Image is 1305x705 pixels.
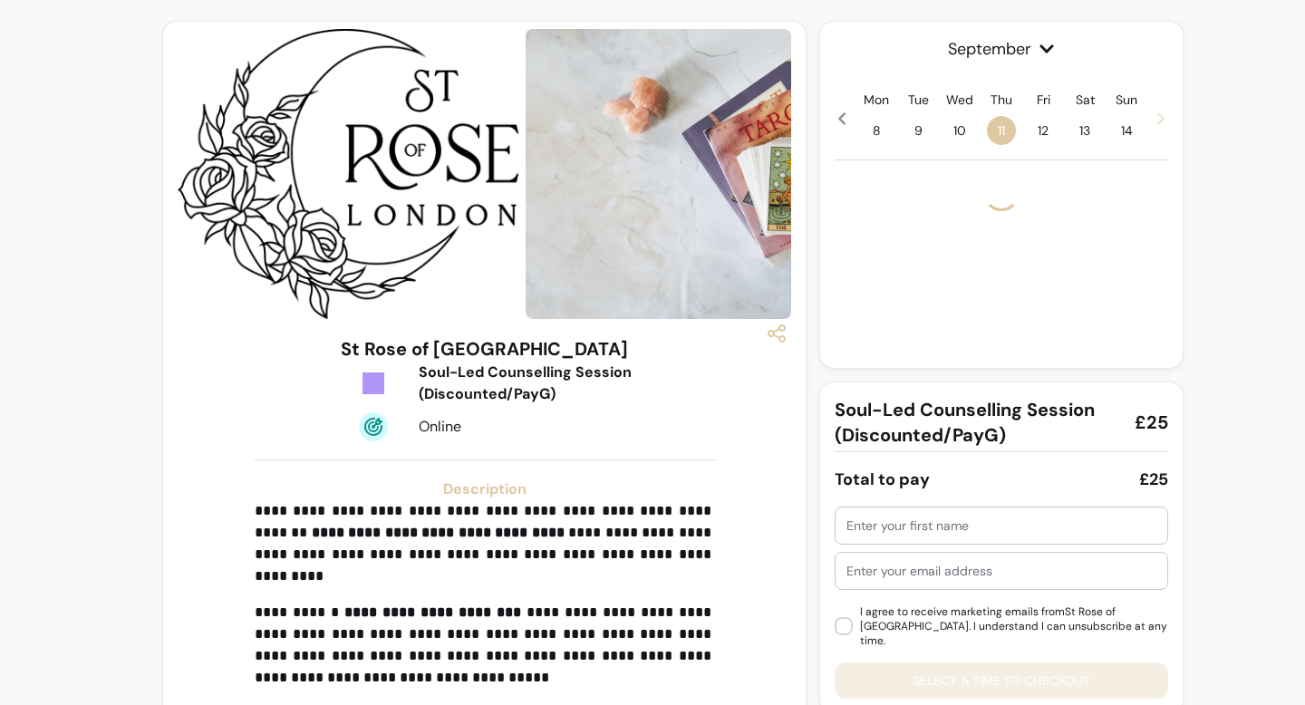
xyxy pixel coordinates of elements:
span: £25 [1135,410,1168,435]
img: https://d22cr2pskkweo8.cloudfront.net/669a1306-0819-456b-a5cd-c5eac6ff66fc [178,29,518,319]
img: https://d22cr2pskkweo8.cloudfront.net/1e43e92e-bd68-4d93-8de9-fad1edced92e [526,29,961,319]
span: 9 [904,116,933,145]
input: Enter your email address [846,562,1156,580]
span: 13 [1070,116,1099,145]
div: £25 [1139,467,1168,492]
span: 10 [945,116,974,145]
p: Tue [908,91,929,109]
p: Mon [864,91,889,109]
span: September [835,36,1168,62]
p: Wed [946,91,973,109]
div: Loading [983,175,1020,211]
img: Tickets Icon [359,369,388,398]
p: Sun [1116,91,1137,109]
div: Soul-Led Counselling Session (Discounted/PayG) [419,362,633,405]
h3: St Rose of [GEOGRAPHIC_DATA] [341,336,628,362]
span: 11 [987,116,1016,145]
h3: Description [255,478,715,500]
p: Fri [1037,91,1050,109]
span: 8 [862,116,891,145]
span: Soul-Led Counselling Session (Discounted/PayG) [835,397,1120,448]
div: Total to pay [835,467,930,492]
p: Sat [1076,91,1095,109]
div: Online [419,416,633,438]
p: Thu [991,91,1012,109]
span: 12 [1029,116,1058,145]
input: Enter your first name [846,517,1156,535]
span: 14 [1112,116,1141,145]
